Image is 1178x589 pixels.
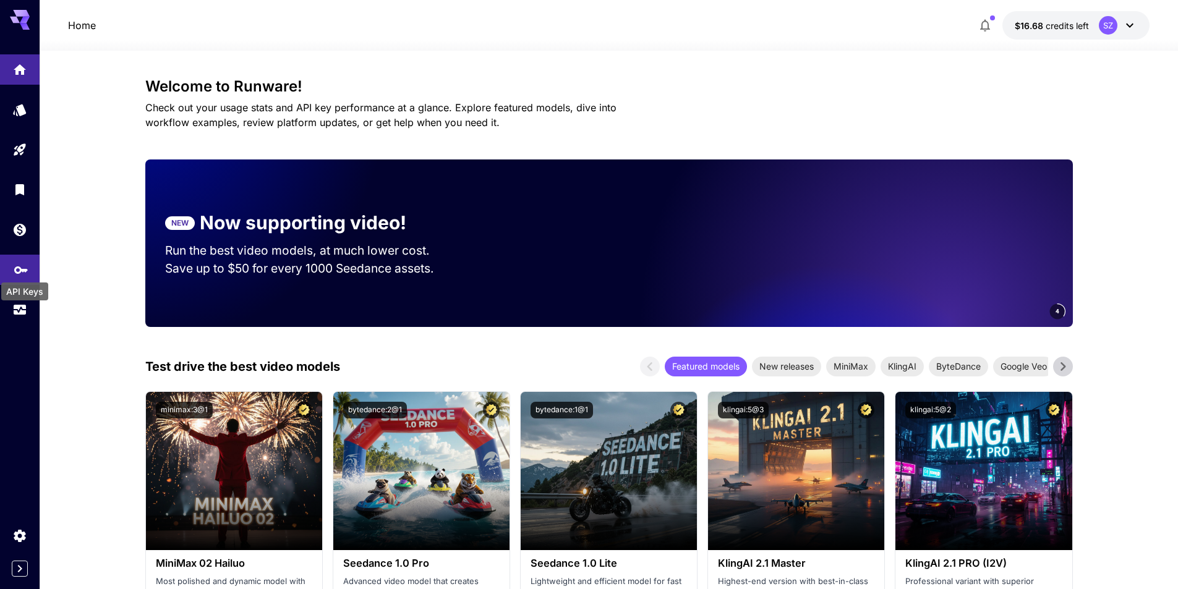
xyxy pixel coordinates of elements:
[12,528,27,543] div: Settings
[881,357,924,376] div: KlingAI
[718,402,769,418] button: klingai:5@3
[1046,402,1062,418] button: Certified Model – Vetted for best performance and includes a commercial license.
[1002,11,1150,40] button: $16.67918SZ
[343,557,500,569] h3: Seedance 1.0 Pro
[752,357,821,376] div: New releases
[718,557,874,569] h3: KlingAI 2.1 Master
[1056,307,1059,316] span: 4
[929,357,988,376] div: ByteDance
[1,282,48,300] div: API Keys
[993,360,1054,373] span: Google Veo
[68,18,96,33] a: Home
[858,402,874,418] button: Certified Model – Vetted for best performance and includes a commercial license.
[670,402,687,418] button: Certified Model – Vetted for best performance and includes a commercial license.
[333,392,510,550] img: alt
[343,402,407,418] button: bytedance:2@1
[708,392,884,550] img: alt
[483,402,500,418] button: Certified Model – Vetted for best performance and includes a commercial license.
[145,78,1073,95] h3: Welcome to Runware!
[12,62,27,77] div: Home
[12,302,27,318] div: Usage
[895,392,1072,550] img: alt
[12,102,27,117] div: Models
[200,209,406,237] p: Now supporting video!
[165,242,453,260] p: Run the best video models, at much lower cost.
[905,557,1062,569] h3: KlingAI 2.1 PRO (I2V)
[752,360,821,373] span: New releases
[1099,16,1117,35] div: SZ
[531,557,687,569] h3: Seedance 1.0 Lite
[905,402,956,418] button: klingai:5@2
[12,222,27,237] div: Wallet
[146,392,322,550] img: alt
[826,360,876,373] span: MiniMax
[826,357,876,376] div: MiniMax
[1046,20,1089,31] span: credits left
[1015,19,1089,32] div: $16.67918
[531,402,593,418] button: bytedance:1@1
[68,18,96,33] nav: breadcrumb
[1015,20,1046,31] span: $16.68
[993,357,1054,376] div: Google Veo
[665,360,747,373] span: Featured models
[12,142,27,158] div: Playground
[665,357,747,376] div: Featured models
[171,218,189,229] p: NEW
[145,101,617,129] span: Check out your usage stats and API key performance at a glance. Explore featured models, dive int...
[881,360,924,373] span: KlingAI
[12,561,28,577] button: Expand sidebar
[156,557,312,569] h3: MiniMax 02 Hailuo
[929,360,988,373] span: ByteDance
[165,260,453,278] p: Save up to $50 for every 1000 Seedance assets.
[521,392,697,550] img: alt
[14,258,28,274] div: API Keys
[296,402,312,418] button: Certified Model – Vetted for best performance and includes a commercial license.
[156,402,213,418] button: minimax:3@1
[145,357,340,376] p: Test drive the best video models
[12,182,27,197] div: Library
